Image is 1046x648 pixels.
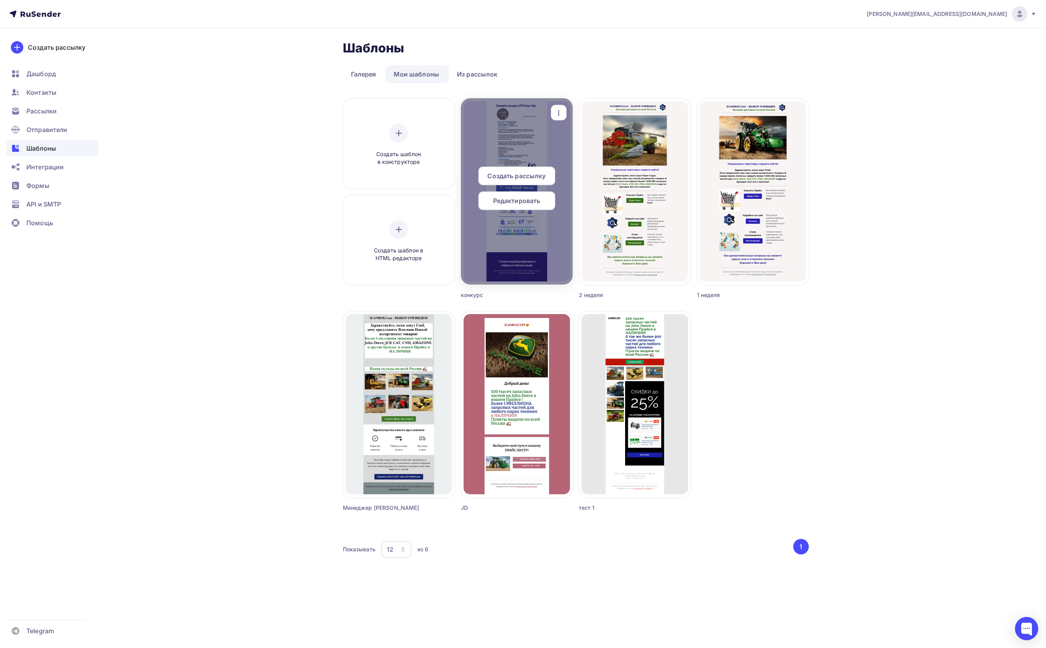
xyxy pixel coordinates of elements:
[343,40,405,56] h2: Шаблоны
[6,178,99,193] a: Формы
[6,103,99,119] a: Рассылки
[362,150,436,166] span: Создать шаблон в конструкторе
[28,43,85,52] div: Создать рассылку
[26,144,56,153] span: Шаблоны
[867,6,1037,22] a: [PERSON_NAME][EMAIL_ADDRESS][DOMAIN_NAME]
[26,69,56,78] span: Дашборд
[26,162,64,172] span: Интеграции
[387,545,393,554] div: 12
[6,85,99,100] a: Контакты
[26,626,54,636] span: Telegram
[793,539,809,554] button: Go to page 1
[26,88,56,97] span: Контакты
[6,141,99,156] a: Шаблоны
[792,539,809,554] ul: Pagination
[26,218,53,228] span: Помощь
[867,10,1007,18] span: [PERSON_NAME][EMAIL_ADDRESS][DOMAIN_NAME]
[6,122,99,137] a: Отправители
[487,171,546,181] span: Создать рассылку
[26,181,49,190] span: Формы
[26,106,57,116] span: Рассылки
[579,291,663,299] div: 2 неделя
[362,247,436,262] span: Создать шаблон в HTML редакторе
[6,66,99,82] a: Дашборд
[493,196,540,205] span: Редактировать
[461,504,545,512] div: JD
[381,540,412,558] button: 12
[26,125,68,134] span: Отправители
[343,504,427,512] div: Менеджер [PERSON_NAME]
[461,291,545,299] div: конкурс
[579,504,663,512] div: тест 1
[417,546,429,553] div: из 6
[26,200,61,209] span: API и SMTP
[343,65,384,83] a: Галерея
[386,65,447,83] a: Мои шаблоны
[697,291,781,299] div: 1 неделя
[449,65,506,83] a: Из рассылок
[343,546,375,553] div: Показывать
